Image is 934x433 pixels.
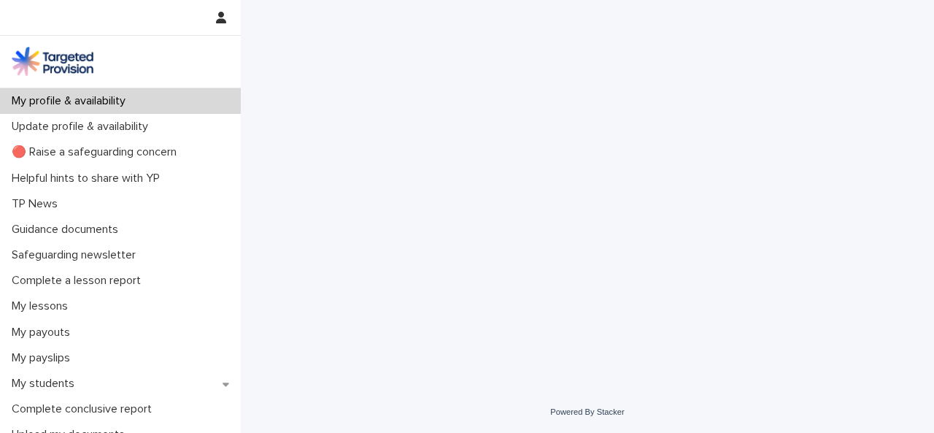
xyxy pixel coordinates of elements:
[6,299,80,313] p: My lessons
[6,326,82,340] p: My payouts
[6,172,171,185] p: Helpful hints to share with YP
[6,145,188,159] p: 🔴 Raise a safeguarding concern
[6,94,137,108] p: My profile & availability
[6,197,69,211] p: TP News
[6,274,153,288] p: Complete a lesson report
[6,402,163,416] p: Complete conclusive report
[6,377,86,391] p: My students
[6,351,82,365] p: My payslips
[6,120,160,134] p: Update profile & availability
[550,407,624,416] a: Powered By Stacker
[6,248,147,262] p: Safeguarding newsletter
[6,223,130,237] p: Guidance documents
[12,47,93,76] img: M5nRWzHhSzIhMunXDL62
